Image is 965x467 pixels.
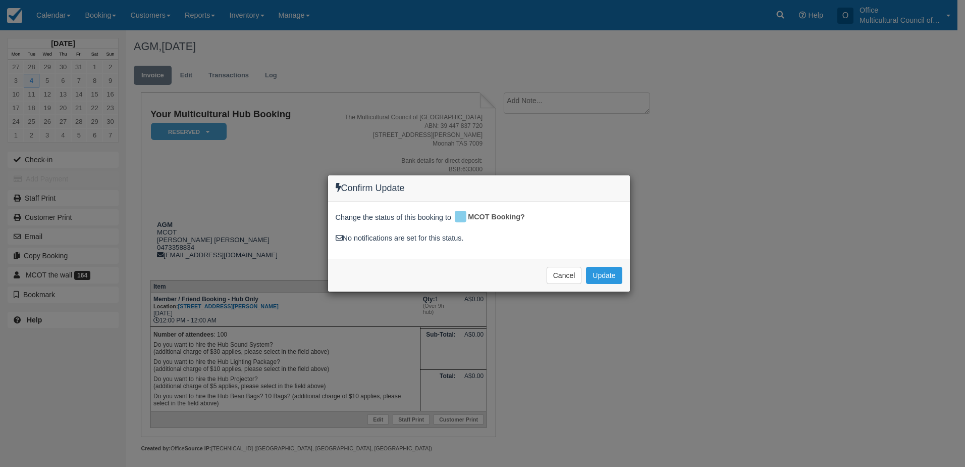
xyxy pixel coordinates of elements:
[586,267,622,284] button: Update
[336,212,452,225] span: Change the status of this booking to
[547,267,582,284] button: Cancel
[336,183,622,194] h4: Confirm Update
[336,233,622,244] div: No notifications are set for this status.
[453,209,532,225] div: MCOT Booking?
